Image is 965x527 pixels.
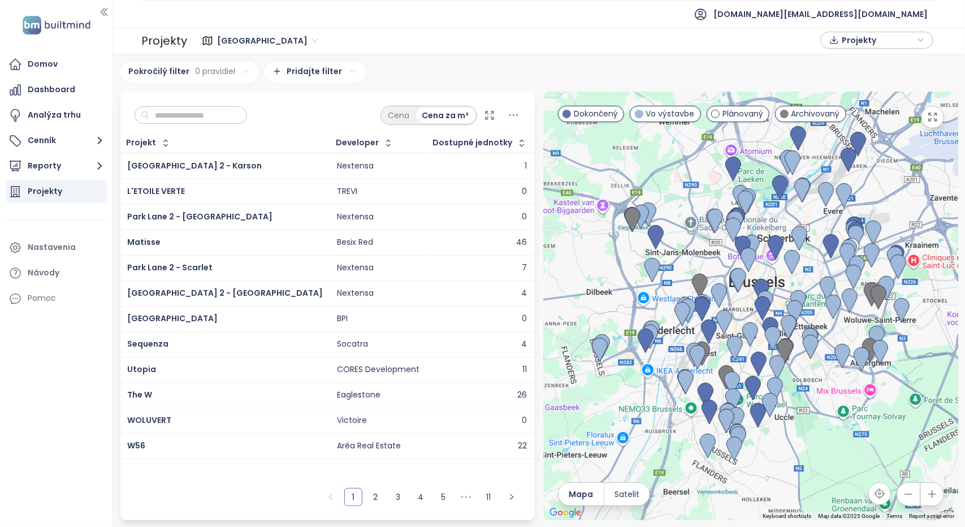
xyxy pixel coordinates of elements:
[6,155,107,178] button: Reporty
[337,416,367,426] div: Victoire
[525,161,527,171] div: 1
[120,62,258,83] div: Pokročilý filter
[457,488,475,506] li: Nasledujúcich 5 strán
[127,139,157,146] div: Projekt
[615,488,639,500] span: Satelit
[413,489,430,506] a: 4
[337,339,368,349] div: Socatra
[517,390,527,400] div: 26
[28,240,76,254] div: Nastavenia
[337,237,373,248] div: Besix Red
[522,263,527,273] div: 7
[842,32,915,49] span: Projekty
[337,441,401,451] div: Aréa Real Estate
[547,506,584,520] a: Open this area in Google Maps (opens a new window)
[6,262,107,284] a: Návody
[522,187,527,197] div: 0
[518,441,527,451] div: 22
[127,389,152,400] a: The W
[28,291,56,305] div: Pomoc
[569,488,593,500] span: Mapa
[127,287,323,299] a: [GEOGRAPHIC_DATA] 2 - [GEOGRAPHIC_DATA]
[574,107,618,120] span: Dokončený
[481,489,497,506] a: 11
[264,62,365,83] div: Pridajte filter
[127,236,161,248] a: Matisse
[28,266,59,280] div: Návody
[337,390,380,400] div: Eaglestone
[337,161,374,171] div: Nextensa
[516,237,527,248] div: 46
[127,338,168,349] a: Sequenza
[382,107,416,123] div: Cena
[322,488,340,506] button: left
[6,287,107,310] div: Pomoc
[141,29,187,52] div: Projekty
[28,83,75,97] div: Dashboard
[127,160,262,171] a: [GEOGRAPHIC_DATA] 2 - Karson
[127,440,145,451] span: W56
[522,365,527,375] div: 11
[819,513,880,519] span: Map data ©2025 Google
[390,489,407,506] a: 3
[6,129,107,152] button: Cenník
[127,414,171,426] a: WOLUVERT
[28,57,58,71] div: Domov
[480,488,498,506] li: 11
[344,488,362,506] li: 1
[337,187,357,197] div: TREVI
[127,313,218,324] a: [GEOGRAPHIC_DATA]
[390,488,408,506] li: 3
[127,185,185,197] a: L'ETOILE VERTE
[337,263,374,273] div: Nextensa
[367,489,384,506] a: 2
[433,139,513,146] div: Dostupné jednotky
[337,212,374,222] div: Nextensa
[435,488,453,506] li: 5
[503,488,521,506] li: Nasledujúca strana
[887,513,903,519] a: Terms (opens in new tab)
[19,14,94,37] img: logo
[508,494,515,500] span: right
[435,489,452,506] a: 5
[763,512,812,520] button: Keyboard shortcuts
[127,211,272,222] a: Park Lane 2 - [GEOGRAPHIC_DATA]
[6,180,107,203] a: Projekty
[521,339,527,349] div: 4
[646,107,695,120] span: Vo výstavbe
[196,65,236,77] span: 0 pravidiel
[6,104,107,127] a: Analýza trhu
[127,262,213,273] a: Park Lane 2 - Scarlet
[559,483,604,506] button: Mapa
[217,32,318,49] span: Brussels
[522,416,527,426] div: 0
[522,212,527,222] div: 0
[6,53,107,76] a: Domov
[336,139,379,146] div: Developer
[604,483,650,506] button: Satelit
[28,108,81,122] div: Analýza trhu
[322,488,340,506] li: Predchádzajúca strana
[6,79,107,101] a: Dashboard
[457,488,475,506] span: •••
[345,489,362,506] a: 1
[547,506,584,520] img: Google
[910,513,955,519] a: Report a map error
[367,488,385,506] li: 2
[791,107,840,120] span: Archivovaný
[826,32,927,49] div: button
[337,365,419,375] div: CORES Development
[28,184,62,198] div: Projekty
[416,107,475,123] div: Cena za m²
[412,488,430,506] li: 4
